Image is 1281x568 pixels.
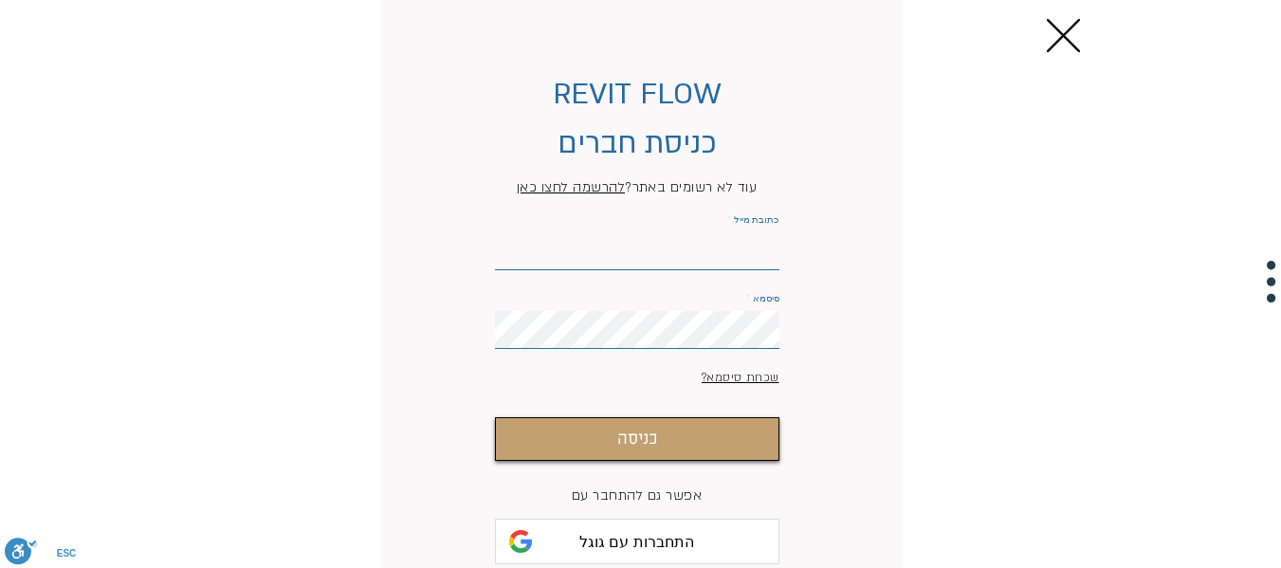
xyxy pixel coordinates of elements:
[553,74,722,163] span: REVIT FLOW כניסת חברים
[495,519,779,564] button: התחברות עם גוגל
[495,294,779,303] label: סיסמא
[572,486,702,504] span: אפשר גם להתחבר עם
[702,370,779,385] span: שכחת סיסמא?
[1047,19,1080,52] div: חזרה לאתר
[517,178,757,196] span: עוד לא רשומים באתר?
[495,215,779,225] label: כתובת מייל
[495,417,779,461] button: כניסה
[579,533,694,551] span: התחברות עם גוגל
[517,178,625,196] span: להרשמה לחצו כאן
[617,426,657,453] span: כניסה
